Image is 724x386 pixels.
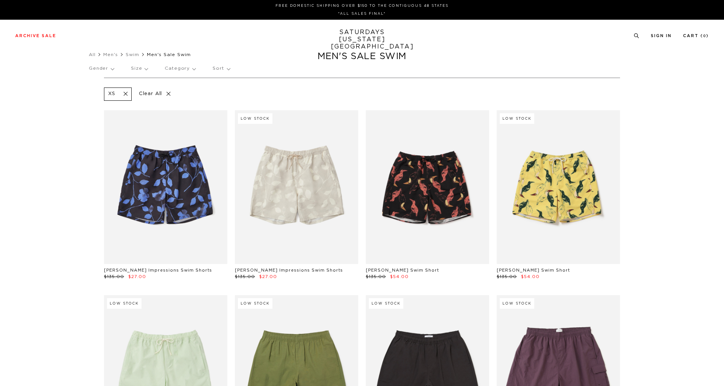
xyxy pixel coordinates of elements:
a: All [89,52,96,57]
div: Low Stock [107,298,142,309]
a: Swim [126,52,139,57]
a: Sign In [651,34,672,38]
a: Cart (0) [683,34,709,38]
span: $27.00 [259,275,277,279]
p: Category [165,60,195,77]
a: SATURDAYS[US_STATE][GEOGRAPHIC_DATA] [331,29,393,50]
a: [PERSON_NAME] Swim Short [366,268,439,272]
a: [PERSON_NAME] Impressions Swim Shorts [104,268,212,272]
span: $135.00 [235,275,255,279]
span: $27.00 [128,275,146,279]
p: XS [108,91,115,97]
span: Men's Sale Swim [147,52,191,57]
div: Low Stock [238,113,272,124]
p: Clear All [135,88,175,101]
a: Men's [103,52,118,57]
span: $135.00 [104,275,124,279]
div: Low Stock [500,113,534,124]
p: FREE DOMESTIC SHIPPING OVER $150 TO THE CONTIGUOUS 48 STATES [18,3,706,9]
p: *ALL SALES FINAL* [18,11,706,17]
span: $54.00 [390,275,409,279]
div: Low Stock [500,298,534,309]
a: Archive Sale [15,34,56,38]
a: [PERSON_NAME] Swim Short [497,268,570,272]
p: Gender [89,60,114,77]
a: [PERSON_NAME] Impressions Swim Shorts [235,268,343,272]
span: $54.00 [521,275,540,279]
span: $135.00 [366,275,386,279]
div: Low Stock [238,298,272,309]
div: Low Stock [369,298,403,309]
p: Size [131,60,148,77]
small: 0 [703,34,706,38]
span: $135.00 [497,275,517,279]
p: Sort [212,60,230,77]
